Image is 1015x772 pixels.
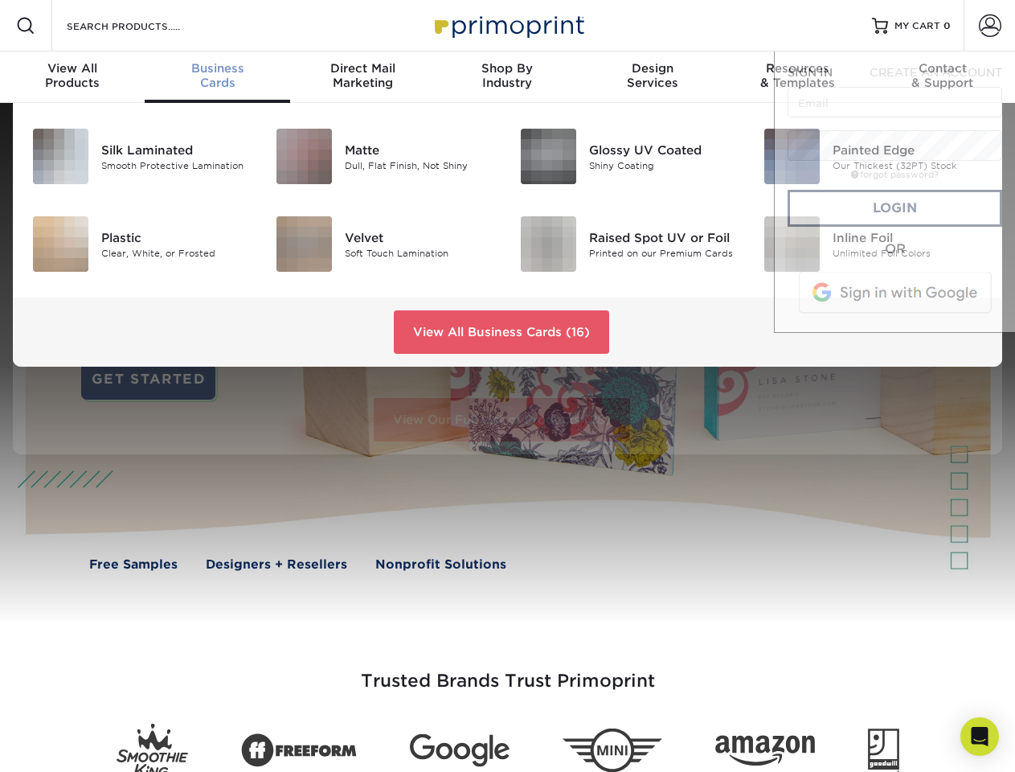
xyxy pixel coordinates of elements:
[33,216,88,272] img: Plastic Business Cards
[589,141,739,158] div: Glossy UV Coated
[580,61,725,90] div: Services
[943,20,951,31] span: 0
[788,66,833,79] span: SIGN IN
[763,210,983,278] a: Inline Foil Business Cards Inline Foil Unlimited Foil Colors
[868,729,899,772] img: Goodwill
[290,51,435,103] a: Direct MailMarketing
[521,216,576,272] img: Raised Spot UV or Foil Business Cards
[788,240,1002,259] div: OR
[428,8,588,43] img: Primoprint
[101,228,252,246] div: Plastic
[101,141,252,158] div: Silk Laminated
[276,210,495,278] a: Velvet Business Cards Velvet Soft Touch Lamination
[851,170,939,180] a: forgot password?
[374,398,630,441] a: View Our Full List of Products (28)
[788,190,1002,227] a: Login
[145,51,289,103] a: BusinessCards
[65,16,222,35] input: SEARCH PRODUCTS.....
[725,51,870,103] a: Resources& Templates
[520,210,739,278] a: Raised Spot UV or Foil Business Cards Raised Spot UV or Foil Printed on our Premium Cards
[32,122,252,191] a: Silk Laminated Business Cards Silk Laminated Smooth Protective Lamination
[589,158,739,172] div: Shiny Coating
[145,61,289,90] div: Cards
[101,158,252,172] div: Smooth Protective Lamination
[290,61,435,76] span: Direct Mail
[894,19,940,33] span: MY CART
[345,141,495,158] div: Matte
[394,310,609,354] a: View All Business Cards (16)
[345,158,495,172] div: Dull, Flat Finish, Not Shiny
[725,61,870,76] span: Resources
[32,210,252,278] a: Plastic Business Cards Plastic Clear, White, or Frosted
[38,632,978,711] h3: Trusted Brands Trust Primoprint
[410,734,510,767] img: Google
[870,66,1002,79] span: CREATE AN ACCOUNT
[276,129,332,184] img: Matte Business Cards
[764,216,820,272] img: Inline Foil Business Cards
[101,246,252,260] div: Clear, White, or Frosted
[960,717,999,756] div: Open Intercom Messenger
[290,61,435,90] div: Marketing
[345,246,495,260] div: Soft Touch Lamination
[520,122,739,191] a: Glossy UV Coated Business Cards Glossy UV Coated Shiny Coating
[580,61,725,76] span: Design
[763,122,983,191] a: Painted Edge Business Cards Painted Edge Our Thickest (32PT) Stock
[145,61,289,76] span: Business
[435,61,579,90] div: Industry
[521,129,576,184] img: Glossy UV Coated Business Cards
[435,61,579,76] span: Shop By
[345,228,495,246] div: Velvet
[725,61,870,90] div: & Templates
[580,51,725,103] a: DesignServices
[589,246,739,260] div: Printed on our Premium Cards
[788,87,1002,117] input: Email
[276,216,332,272] img: Velvet Business Cards
[764,129,820,184] img: Painted Edge Business Cards
[435,51,579,103] a: Shop ByIndustry
[276,122,495,191] a: Matte Business Cards Matte Dull, Flat Finish, Not Shiny
[715,736,815,766] img: Amazon
[33,129,88,184] img: Silk Laminated Business Cards
[589,228,739,246] div: Raised Spot UV or Foil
